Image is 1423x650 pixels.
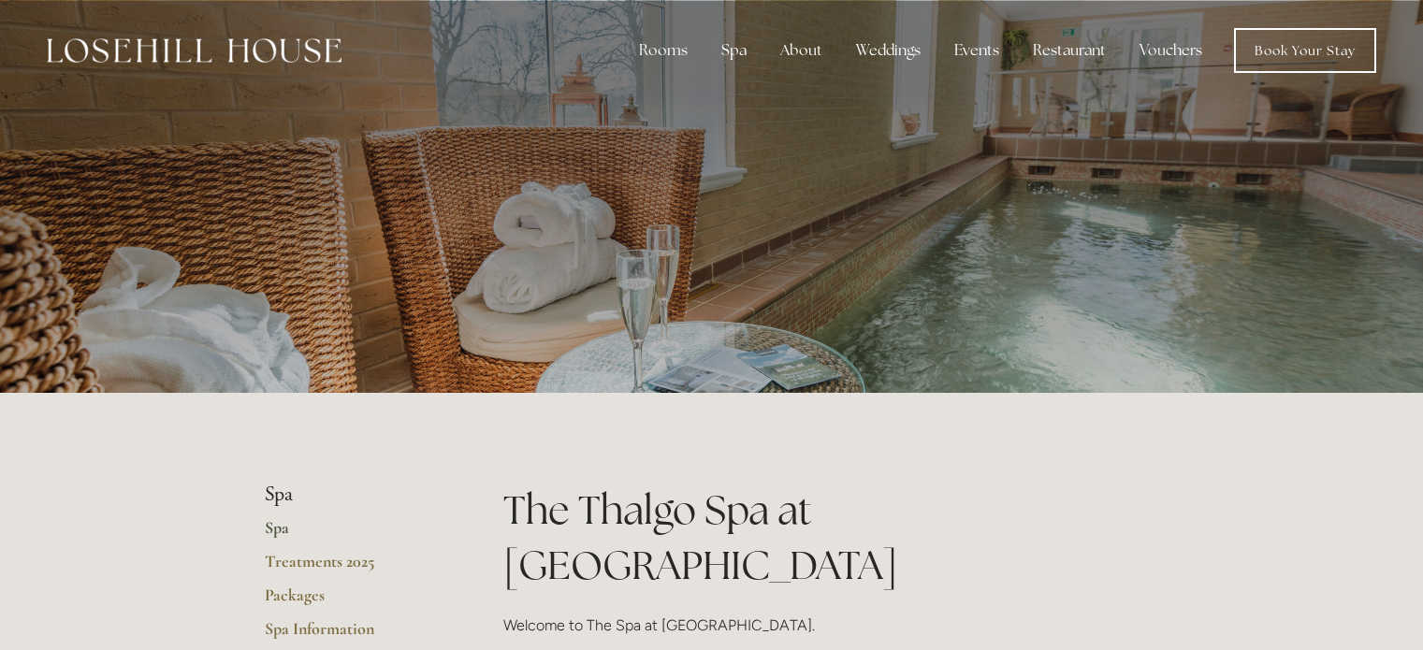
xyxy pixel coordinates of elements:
div: Weddings [841,32,936,69]
div: Rooms [624,32,703,69]
div: Events [939,32,1014,69]
h1: The Thalgo Spa at [GEOGRAPHIC_DATA] [503,483,1159,593]
li: Spa [265,483,443,507]
a: Packages [265,585,443,618]
p: Welcome to The Spa at [GEOGRAPHIC_DATA]. [503,613,1159,638]
a: Treatments 2025 [265,551,443,585]
a: Vouchers [1125,32,1217,69]
a: Spa [265,517,443,551]
img: Losehill House [47,38,341,63]
a: Book Your Stay [1234,28,1376,73]
div: Restaurant [1018,32,1121,69]
div: Spa [706,32,762,69]
div: About [765,32,837,69]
